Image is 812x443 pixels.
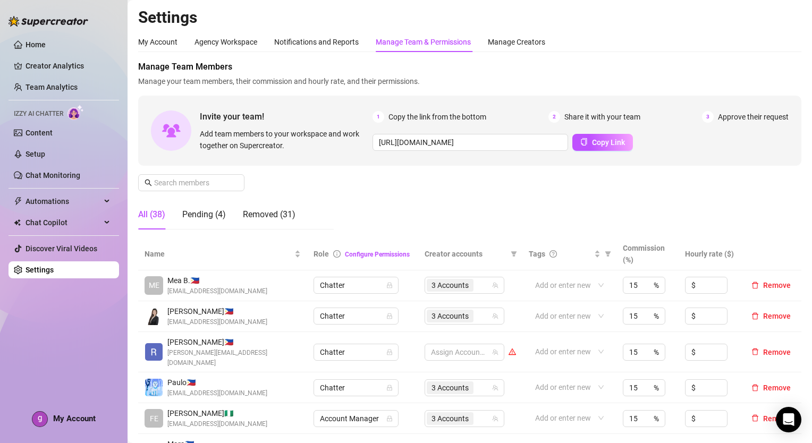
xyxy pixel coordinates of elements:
[138,208,165,221] div: All (38)
[432,310,469,322] span: 3 Accounts
[492,349,498,355] span: team
[138,36,177,48] div: My Account
[373,111,384,123] span: 1
[26,40,46,49] a: Home
[333,250,341,258] span: info-circle
[427,279,473,292] span: 3 Accounts
[167,407,267,419] span: [PERSON_NAME] 🇳🇬
[605,251,611,257] span: filter
[194,36,257,48] div: Agency Workspace
[145,248,292,260] span: Name
[616,238,679,270] th: Commission (%)
[320,344,392,360] span: Chatter
[320,411,392,427] span: Account Manager
[14,197,22,206] span: thunderbolt
[432,382,469,394] span: 3 Accounts
[432,279,469,291] span: 3 Accounts
[53,414,96,423] span: My Account
[138,238,307,270] th: Name
[320,380,392,396] span: Chatter
[432,413,469,424] span: 3 Accounts
[702,111,714,123] span: 3
[492,415,498,422] span: team
[492,282,498,288] span: team
[747,346,795,359] button: Remove
[26,266,54,274] a: Settings
[388,111,486,123] span: Copy the link from the bottom
[747,310,795,322] button: Remove
[427,381,473,394] span: 3 Accounts
[167,419,267,429] span: [EMAIL_ADDRESS][DOMAIN_NAME]
[386,385,393,391] span: lock
[529,248,545,260] span: Tags
[427,310,473,322] span: 3 Accounts
[492,313,498,319] span: team
[763,414,791,423] span: Remove
[26,83,78,91] a: Team Analytics
[509,348,516,355] span: warning
[167,377,267,388] span: Paulo 🇵🇭
[26,244,97,253] a: Discover Viral Videos
[9,16,88,27] img: logo-BBDzfeDw.svg
[751,414,759,422] span: delete
[14,109,63,119] span: Izzy AI Chatter
[386,415,393,422] span: lock
[580,138,588,146] span: copy
[26,129,53,137] a: Content
[149,279,159,291] span: ME
[167,388,267,398] span: [EMAIL_ADDRESS][DOMAIN_NAME]
[763,281,791,289] span: Remove
[488,36,545,48] div: Manage Creators
[747,381,795,394] button: Remove
[200,128,368,151] span: Add team members to your workspace and work together on Supercreator.
[320,277,392,293] span: Chatter
[182,208,226,221] div: Pending (4)
[138,7,801,28] h2: Settings
[376,36,471,48] div: Manage Team & Permissions
[67,105,84,120] img: AI Chatter
[509,246,519,262] span: filter
[154,177,230,189] input: Search members
[564,111,640,123] span: Share it with your team
[386,313,393,319] span: lock
[747,412,795,425] button: Remove
[167,336,301,348] span: [PERSON_NAME] 🇵🇭
[679,238,741,270] th: Hourly rate ($)
[26,193,101,210] span: Automations
[751,282,759,289] span: delete
[167,275,267,286] span: Mea B. 🇵🇭
[150,413,158,424] span: FE
[138,75,801,87] span: Manage your team members, their commission and hourly rate, and their permissions.
[145,343,163,361] img: Brian Cruzgarcia
[167,305,267,317] span: [PERSON_NAME] 🇵🇭
[603,246,613,262] span: filter
[549,250,557,258] span: question-circle
[718,111,789,123] span: Approve their request
[747,279,795,292] button: Remove
[200,110,373,123] span: Invite your team!
[751,312,759,320] span: delete
[492,385,498,391] span: team
[763,384,791,392] span: Remove
[592,138,625,147] span: Copy Link
[14,219,21,226] img: Chat Copilot
[138,61,801,73] span: Manage Team Members
[427,412,473,425] span: 3 Accounts
[167,348,301,368] span: [PERSON_NAME][EMAIL_ADDRESS][DOMAIN_NAME]
[751,384,759,391] span: delete
[274,36,359,48] div: Notifications and Reports
[386,349,393,355] span: lock
[320,308,392,324] span: Chatter
[425,248,506,260] span: Creator accounts
[345,251,410,258] a: Configure Permissions
[763,348,791,356] span: Remove
[26,150,45,158] a: Setup
[26,57,111,74] a: Creator Analytics
[145,379,163,396] img: Paulo
[763,312,791,320] span: Remove
[776,407,801,432] div: Open Intercom Messenger
[32,412,47,427] img: ACg8ocLaERWGdaJpvS6-rLHcOAzgRyAZWNC8RBO3RRpGdFYGyWuJXA=s96-c
[167,317,267,327] span: [EMAIL_ADDRESS][DOMAIN_NAME]
[26,171,80,180] a: Chat Monitoring
[572,134,633,151] button: Copy Link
